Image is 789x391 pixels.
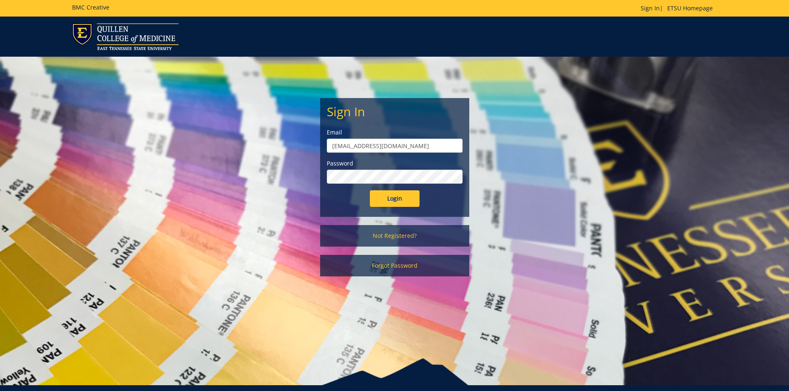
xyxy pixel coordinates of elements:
h5: BMC Creative [72,4,109,10]
a: ETSU Homepage [663,4,717,12]
label: Email [327,128,463,137]
label: Password [327,159,463,168]
p: | [641,4,717,12]
a: Forgot Password [320,255,469,276]
h2: Sign In [327,105,463,118]
input: Login [370,190,420,207]
a: Not Registered? [320,225,469,247]
img: ETSU logo [72,23,179,50]
a: Sign In [641,4,660,12]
